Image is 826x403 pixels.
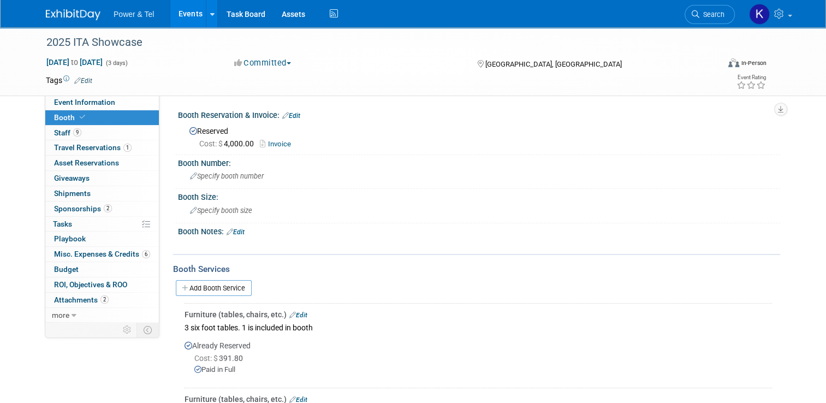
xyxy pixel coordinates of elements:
a: Add Booth Service [176,280,252,296]
span: to [69,58,80,67]
span: 391.80 [194,354,247,363]
a: Edit [282,112,300,120]
td: Personalize Event Tab Strip [118,323,137,337]
a: ROI, Objectives & ROO [45,277,159,292]
a: Travel Reservations1 [45,140,159,155]
span: 6 [142,250,150,258]
span: 9 [73,128,81,137]
span: Budget [54,265,79,274]
a: Tasks [45,217,159,232]
a: Edit [74,77,92,85]
span: 1 [123,144,132,152]
div: In-Person [741,59,766,67]
div: Event Rating [736,75,766,80]
div: Already Reserved [185,335,772,384]
span: [GEOGRAPHIC_DATA], [GEOGRAPHIC_DATA] [485,60,622,68]
td: Toggle Event Tabs [137,323,159,337]
span: Tasks [53,220,72,228]
span: ROI, Objectives & ROO [54,280,127,289]
span: Travel Reservations [54,143,132,152]
span: 2 [100,295,109,304]
a: Budget [45,262,159,277]
a: Giveaways [45,171,159,186]
span: Attachments [54,295,109,304]
div: Booth Reservation & Invoice: [178,107,780,121]
a: Event Information [45,95,159,110]
span: Giveaways [54,174,90,182]
a: Sponsorships2 [45,201,159,216]
div: Booth Number: [178,155,780,169]
span: Shipments [54,189,91,198]
a: Attachments2 [45,293,159,307]
a: Edit [227,228,245,236]
div: Booth Size: [178,189,780,203]
span: Playbook [54,234,86,243]
span: [DATE] [DATE] [46,57,103,67]
td: Tags [46,75,92,86]
span: 2 [104,204,112,212]
span: Power & Tel [114,10,154,19]
a: Edit [289,311,307,319]
img: Kelley Hood [749,4,770,25]
a: Booth [45,110,159,125]
div: Reserved [186,123,772,150]
div: 3 six foot tables. 1 is included in booth [185,320,772,335]
a: more [45,308,159,323]
span: Search [699,10,724,19]
button: Committed [230,57,295,69]
span: more [52,311,69,319]
div: 2025 ITA Showcase [43,33,705,52]
a: Playbook [45,232,159,246]
i: Booth reservation complete [80,114,85,120]
img: ExhibitDay [46,9,100,20]
div: Booth Services [173,263,780,275]
span: Sponsorships [54,204,112,213]
span: Cost: $ [199,139,224,148]
span: Specify booth size [190,206,252,215]
div: Booth Notes: [178,223,780,238]
span: Misc. Expenses & Credits [54,250,150,258]
span: Booth [54,113,87,122]
a: Misc. Expenses & Credits6 [45,247,159,262]
img: Format-Inperson.png [728,58,739,67]
span: Cost: $ [194,354,219,363]
a: Asset Reservations [45,156,159,170]
a: Search [685,5,735,24]
div: Paid in Full [194,365,772,375]
span: Event Information [54,98,115,106]
a: Shipments [45,186,159,201]
span: Specify booth number [190,172,264,180]
a: Invoice [260,140,296,148]
span: (3 days) [105,60,128,67]
a: Staff9 [45,126,159,140]
span: Staff [54,128,81,137]
div: Furniture (tables, chairs, etc.) [185,309,772,320]
span: 4,000.00 [199,139,258,148]
span: Asset Reservations [54,158,119,167]
div: Event Format [660,57,766,73]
